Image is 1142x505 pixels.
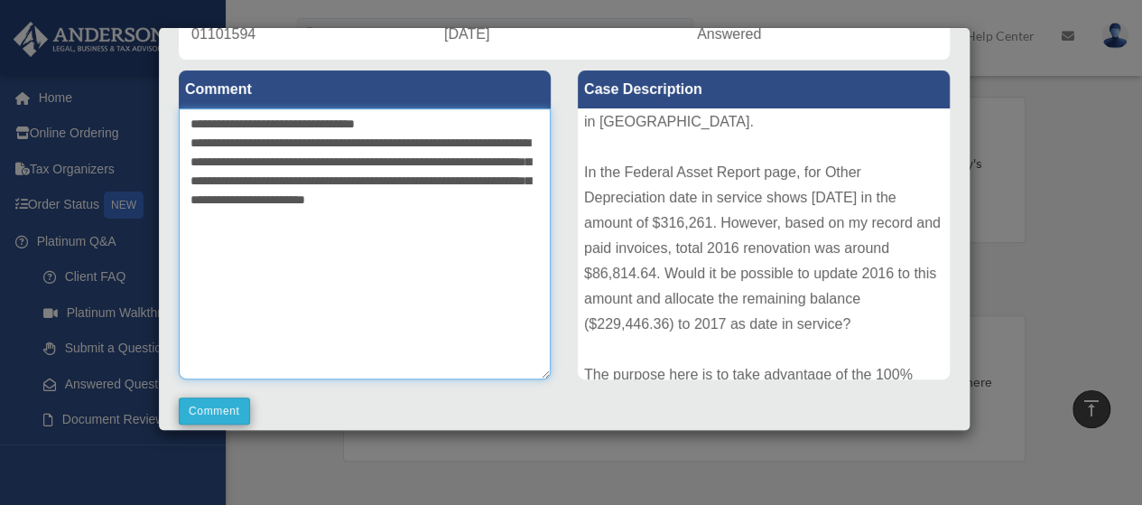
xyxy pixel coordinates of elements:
[191,26,255,42] span: 01101594
[179,70,551,108] label: Comment
[578,108,950,379] div: I am filing my 2024 tax return for a mixed-use property in [GEOGRAPHIC_DATA]. In the Federal Asse...
[697,26,761,42] span: Answered
[179,397,250,425] button: Comment
[578,70,950,108] label: Case Description
[444,26,489,42] span: [DATE]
